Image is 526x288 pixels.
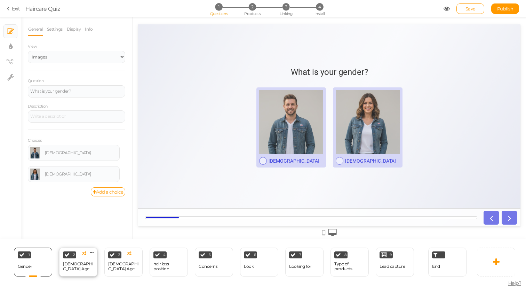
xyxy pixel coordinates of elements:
span: 1 [215,3,222,10]
div: [DEMOGRAPHIC_DATA] [45,172,117,176]
span: Save [465,6,476,11]
span: 7 [299,253,301,257]
div: hair loss position [153,262,184,271]
span: 6 [254,253,256,257]
span: View [28,44,37,49]
span: 4 [316,3,323,10]
div: 3 [DEMOGRAPHIC_DATA] Age [104,248,143,277]
div: 8 Type of products [330,248,369,277]
div: 1 Gender [14,248,52,277]
div: What is your gender? [30,89,123,93]
div: Lead capture [380,264,405,269]
div: 6 Look [240,248,278,277]
div: What is your gender? [153,43,230,53]
span: Questions [210,11,228,16]
div: End [428,248,467,277]
div: Look [244,264,254,269]
div: Gender [18,264,32,269]
div: [DEMOGRAPHIC_DATA] Age [108,262,139,271]
span: 4 [163,253,166,257]
div: [DEMOGRAPHIC_DATA] Age [63,262,94,271]
div: 7 Looking for [285,248,324,277]
label: Choices [28,138,42,143]
li: 3 Linking [270,3,302,10]
div: 5 Concerns [195,248,233,277]
div: 9 Lead capture [376,248,414,277]
span: Help? [508,280,521,286]
a: Settings [47,23,63,36]
span: 5 [209,253,211,257]
span: 3 [118,253,120,257]
span: 9 [390,253,392,257]
li: 1 Questions [202,3,235,10]
a: Info [85,23,93,36]
div: Save [456,3,484,14]
span: Publish [497,6,513,11]
div: [DEMOGRAPHIC_DATA] [130,134,185,139]
span: Install [314,11,325,16]
div: [DEMOGRAPHIC_DATA] [45,151,117,155]
span: 8 [344,253,346,257]
a: Exit [7,5,20,12]
div: 2 [DEMOGRAPHIC_DATA] Age [59,248,97,277]
div: Haircare Quiz [25,5,60,13]
span: 2 [249,3,256,10]
div: Type of products [334,262,365,271]
span: End [432,264,440,269]
a: Add a choice [91,187,126,196]
li: 2 Products [236,3,269,10]
div: 4 hair loss position [150,248,188,277]
span: 1 [29,253,30,257]
div: Concerns [199,264,217,269]
div: Looking for [289,264,311,269]
label: Question [28,79,43,84]
span: Products [244,11,261,16]
a: General [28,23,43,36]
div: [DEMOGRAPHIC_DATA] [207,134,262,139]
label: Description [28,104,48,109]
a: Display [66,23,81,36]
span: 2 [73,253,75,257]
span: Linking [280,11,292,16]
li: 4 Install [303,3,336,10]
span: 3 [282,3,290,10]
